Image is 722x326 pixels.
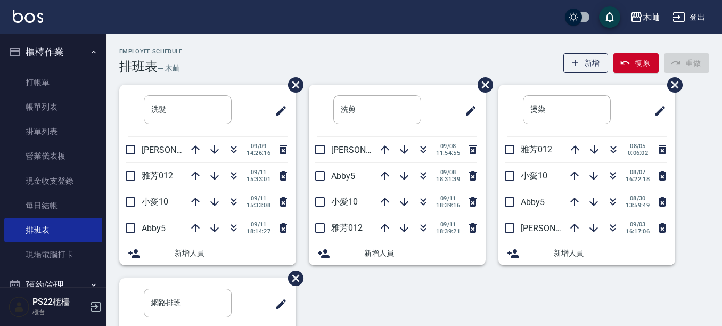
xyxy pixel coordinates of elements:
[4,38,102,66] button: 櫃檯作業
[613,53,659,73] button: 復原
[247,195,270,202] span: 09/11
[626,169,650,176] span: 08/07
[247,202,270,209] span: 15:33:08
[119,48,183,55] h2: Employee Schedule
[331,223,363,233] span: 雅芳012
[458,98,477,124] span: 修改班表的標題
[626,6,664,28] button: 木屾
[4,193,102,218] a: 每日結帳
[643,11,660,24] div: 木屾
[247,228,270,235] span: 18:14:27
[119,59,158,74] h3: 排班表
[521,144,552,154] span: 雅芳012
[247,150,270,157] span: 14:26:16
[521,197,545,207] span: Abby5
[4,272,102,299] button: 預約管理
[4,144,102,168] a: 營業儀表板
[668,7,709,27] button: 登出
[626,150,650,157] span: 0:06:02
[13,10,43,23] img: Logo
[32,307,87,317] p: 櫃台
[268,291,288,317] span: 修改班表的標題
[647,98,667,124] span: 修改班表的標題
[521,223,589,233] span: [PERSON_NAME]7
[626,176,650,183] span: 16:22:18
[521,170,547,181] span: 小愛10
[523,95,611,124] input: 排版標題
[4,218,102,242] a: 排班表
[436,143,460,150] span: 09/08
[626,202,650,209] span: 13:59:49
[4,119,102,144] a: 掛單列表
[4,169,102,193] a: 現金收支登錄
[331,171,355,181] span: Abby5
[4,70,102,95] a: 打帳單
[142,223,166,233] span: Abby5
[626,221,650,228] span: 09/03
[331,197,358,207] span: 小愛10
[436,221,460,228] span: 09/11
[436,202,460,209] span: 18:39:16
[9,296,30,317] img: Person
[364,248,477,259] span: 新增人員
[554,248,667,259] span: 新增人員
[119,241,296,265] div: 新增人員
[4,95,102,119] a: 帳單列表
[144,95,232,124] input: 排版標題
[4,242,102,267] a: 現場電腦打卡
[436,150,460,157] span: 11:54:55
[626,228,650,235] span: 16:17:06
[142,197,168,207] span: 小愛10
[436,228,460,235] span: 18:39:21
[309,241,486,265] div: 新增人員
[142,145,210,155] span: [PERSON_NAME]7
[436,195,460,202] span: 09/11
[32,297,87,307] h5: PS22櫃檯
[280,69,305,101] span: 刪除班表
[333,95,421,124] input: 排版標題
[599,6,620,28] button: save
[144,289,232,317] input: 排版標題
[331,145,400,155] span: [PERSON_NAME]7
[247,221,270,228] span: 09/11
[563,53,609,73] button: 新增
[659,69,684,101] span: 刪除班表
[436,176,460,183] span: 18:31:39
[175,248,288,259] span: 新增人員
[158,63,180,74] h6: — 木屾
[470,69,495,101] span: 刪除班表
[280,263,305,294] span: 刪除班表
[142,170,173,181] span: 雅芳012
[626,195,650,202] span: 08/30
[268,98,288,124] span: 修改班表的標題
[626,143,650,150] span: 08/05
[247,169,270,176] span: 09/11
[247,176,270,183] span: 15:33:01
[498,241,675,265] div: 新增人員
[247,143,270,150] span: 09/09
[436,169,460,176] span: 09/08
